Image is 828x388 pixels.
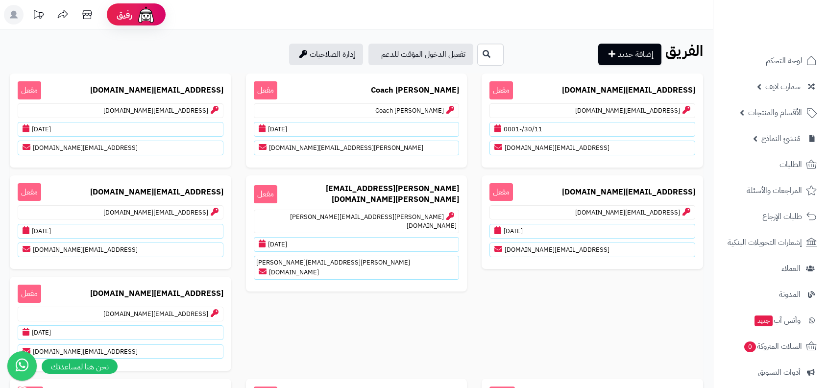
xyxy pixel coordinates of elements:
[18,81,41,99] span: مفعل
[18,344,223,359] p: [EMAIL_ADDRESS][DOMAIN_NAME]
[117,9,132,21] span: رفيق
[719,179,822,202] a: المراجعات والأسئلة
[719,49,822,73] a: لوحة التحكم
[18,307,223,321] p: [EMAIL_ADDRESS][DOMAIN_NAME]
[598,44,661,65] a: إضافة جديد
[747,184,802,197] span: المراجعات والأسئلة
[755,315,773,326] span: جديد
[289,44,363,65] a: إدارة الصلاحيات
[489,183,513,201] span: مفعل
[489,224,695,239] p: [DATE]
[489,81,513,99] span: مفعل
[489,205,695,220] p: [EMAIL_ADDRESS][DOMAIN_NAME]
[18,141,223,155] p: [EMAIL_ADDRESS][DOMAIN_NAME]
[489,141,695,155] p: [EMAIL_ADDRESS][DOMAIN_NAME]
[779,158,802,171] span: الطلبات
[719,153,822,176] a: الطلبات
[719,361,822,384] a: أدوات التسويق
[254,185,277,203] span: مفعل
[562,187,695,198] b: [EMAIL_ADDRESS][DOMAIN_NAME]
[728,236,802,249] span: إشعارات التحويلات البنكية
[246,175,467,292] a: [PERSON_NAME][EMAIL_ADDRESS][PERSON_NAME][DOMAIN_NAME] مفعل[PERSON_NAME][EMAIL_ADDRESS][PERSON_NA...
[744,341,756,352] span: 0
[482,73,703,168] a: [EMAIL_ADDRESS][DOMAIN_NAME] مفعل[EMAIL_ADDRESS][DOMAIN_NAME]30/11/-0001[EMAIL_ADDRESS][DOMAIN_NAME]
[90,187,223,198] b: [EMAIL_ADDRESS][DOMAIN_NAME]
[246,73,467,168] a: Coach [PERSON_NAME] مفعلCoach [PERSON_NAME][DATE][PERSON_NAME][EMAIL_ADDRESS][DOMAIN_NAME]
[719,283,822,306] a: المدونة
[368,44,473,65] a: تفعيل الدخول المؤقت للدعم
[743,339,802,353] span: السلات المتروكة
[90,85,223,96] b: [EMAIL_ADDRESS][DOMAIN_NAME]
[18,224,223,239] p: [DATE]
[26,5,50,27] a: تحديثات المنصة
[719,257,822,280] a: العملاء
[18,242,223,257] p: [EMAIL_ADDRESS][DOMAIN_NAME]
[18,183,41,201] span: مفعل
[254,210,460,233] p: [PERSON_NAME][EMAIL_ADDRESS][PERSON_NAME][DOMAIN_NAME]
[754,314,801,327] span: وآتس آب
[254,122,460,137] p: [DATE]
[371,85,459,96] b: Coach [PERSON_NAME]
[10,175,231,269] a: [EMAIL_ADDRESS][DOMAIN_NAME] مفعل[EMAIL_ADDRESS][DOMAIN_NAME][DATE][EMAIL_ADDRESS][DOMAIN_NAME]
[489,122,695,137] p: 30/11/-0001
[719,335,822,358] a: السلات المتروكة0
[254,141,460,155] p: [PERSON_NAME][EMAIL_ADDRESS][DOMAIN_NAME]
[779,288,801,301] span: المدونة
[761,132,801,145] span: مُنشئ النماذج
[254,237,460,252] p: [DATE]
[765,80,801,94] span: سمارت لايف
[254,103,460,118] p: Coach [PERSON_NAME]
[254,81,277,99] span: مفعل
[18,285,41,303] span: مفعل
[562,85,695,96] b: [EMAIL_ADDRESS][DOMAIN_NAME]
[10,277,231,371] a: [EMAIL_ADDRESS][DOMAIN_NAME] مفعل[EMAIL_ADDRESS][DOMAIN_NAME][DATE][EMAIL_ADDRESS][DOMAIN_NAME]
[719,231,822,254] a: إشعارات التحويلات البنكية
[18,205,223,220] p: [EMAIL_ADDRESS][DOMAIN_NAME]
[90,288,223,299] b: [EMAIL_ADDRESS][DOMAIN_NAME]
[489,242,695,257] p: [EMAIL_ADDRESS][DOMAIN_NAME]
[254,256,460,279] p: [PERSON_NAME][EMAIL_ADDRESS][PERSON_NAME][DOMAIN_NAME]
[766,54,802,68] span: لوحة التحكم
[762,210,802,223] span: طلبات الإرجاع
[277,183,460,206] b: [PERSON_NAME][EMAIL_ADDRESS][PERSON_NAME][DOMAIN_NAME]
[136,5,156,24] img: ai-face.png
[18,122,223,137] p: [DATE]
[781,262,801,275] span: العملاء
[18,325,223,340] p: [DATE]
[758,365,801,379] span: أدوات التسويق
[482,175,703,269] a: [EMAIL_ADDRESS][DOMAIN_NAME] مفعل[EMAIL_ADDRESS][DOMAIN_NAME][DATE][EMAIL_ADDRESS][DOMAIN_NAME]
[665,40,703,62] b: الفريق
[10,73,231,168] a: [EMAIL_ADDRESS][DOMAIN_NAME] مفعل[EMAIL_ADDRESS][DOMAIN_NAME][DATE][EMAIL_ADDRESS][DOMAIN_NAME]
[748,106,802,120] span: الأقسام والمنتجات
[719,309,822,332] a: وآتس آبجديد
[719,205,822,228] a: طلبات الإرجاع
[489,103,695,118] p: [EMAIL_ADDRESS][DOMAIN_NAME]
[18,103,223,118] p: [EMAIL_ADDRESS][DOMAIN_NAME]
